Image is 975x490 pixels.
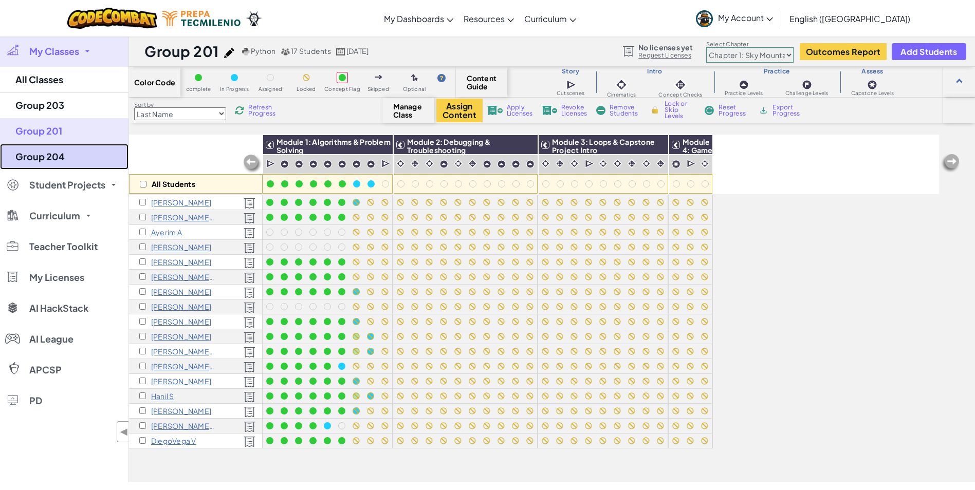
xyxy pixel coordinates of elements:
[366,160,375,168] img: IconPracticeLevel.svg
[706,40,794,48] label: Select Chapter
[244,421,255,432] img: Licensed
[280,160,289,168] img: IconPracticeLevel.svg
[151,243,211,251] p: Eduardo A
[120,424,128,439] span: ◀
[152,180,195,188] p: All Students
[244,317,255,328] img: Licensed
[687,159,696,169] img: IconCutscene.svg
[151,273,215,281] p: Aarón Navarrete C
[526,160,535,168] img: IconPracticeLevel.svg
[411,74,418,82] img: IconOptionalLevel.svg
[396,159,406,168] img: IconCinematic.svg
[555,159,565,168] img: IconInteractive.svg
[507,104,533,117] span: Apply Licenses
[244,213,255,224] img: Licensed
[151,437,196,445] p: DiegoVega V
[487,106,503,115] img: IconLicenseApply.svg
[323,160,332,168] img: IconPracticeLevel.svg
[407,137,490,155] span: Module 2: Debugging & Troubleshooting
[381,159,391,169] img: IconCutscene.svg
[151,347,215,355] p: Maria Jose M
[627,159,637,168] img: IconInteractive.svg
[638,51,693,60] a: Request Licenses
[596,67,713,76] h3: Intro
[244,347,255,358] img: Licensed
[561,104,587,117] span: Revoke Licenses
[220,86,249,92] span: In Progress
[439,160,448,168] img: IconPracticeLevel.svg
[410,159,420,168] img: IconInteractive.svg
[151,303,211,311] p: Ernesto D
[458,5,519,32] a: Resources
[309,160,318,168] img: IconPracticeLevel.svg
[800,43,887,60] button: Outcomes Report
[725,90,762,96] span: Practice Levels
[641,159,651,168] img: IconCinematic.svg
[29,211,80,220] span: Curriculum
[759,106,768,115] img: IconArchive.svg
[524,13,567,24] span: Curriculum
[151,228,182,236] p: Ayerim A
[151,288,211,296] p: Eduardo Cavazos Delgado C
[867,80,877,90] img: IconCapstoneLevel.svg
[497,160,506,168] img: IconPracticeLevel.svg
[244,272,255,284] img: Licensed
[151,392,174,400] p: Hanil S
[658,92,702,98] span: Concept Checks
[718,12,773,23] span: My Account
[244,228,255,239] img: Licensed
[151,422,215,430] p: Bryan_VD V
[244,287,255,298] img: Licensed
[691,2,778,34] a: My Account
[29,304,88,313] span: AI HackStack
[851,90,894,96] span: Capstone Levels
[552,137,655,155] span: Module 3: Loops & Capstone Project Intro
[545,67,596,76] h3: Story
[336,48,345,55] img: calendar.svg
[151,198,211,206] p: Gabriela a
[784,5,915,32] a: English ([GEOGRAPHIC_DATA])
[425,159,434,168] img: IconCinematic.svg
[244,302,255,313] img: Licensed
[281,48,290,55] img: MultipleUsers.png
[375,75,382,79] img: IconSkippedLevel.svg
[557,90,584,96] span: Cutscenes
[683,137,718,179] span: Module 4: Game Design & Capstone Project
[29,47,79,56] span: My Classes
[650,105,660,115] img: IconLock.svg
[585,159,595,169] img: IconCutscene.svg
[665,101,695,119] span: Lock or Skip Levels
[259,86,283,92] span: Assigned
[151,258,211,266] p: Xander Adrian A
[464,13,505,24] span: Resources
[656,159,666,168] img: IconInteractive.svg
[569,159,579,168] img: IconCinematic.svg
[151,213,215,221] p: marco antonio arriaga ramos a
[700,159,710,168] img: IconCinematic.svg
[541,159,550,168] img: IconCinematic.svg
[613,159,622,168] img: IconCinematic.svg
[29,242,98,251] span: Teacher Toolkit
[673,78,688,92] img: IconInteractive.svg
[224,48,234,58] img: iconPencil.svg
[246,11,262,26] img: Ozaria
[704,106,714,115] img: IconReset.svg
[244,376,255,388] img: Licensed
[266,159,276,169] img: IconCutscene.svg
[244,242,255,254] img: Licensed
[802,80,812,90] img: IconChallengeLevel.svg
[379,5,458,32] a: My Dashboards
[242,154,263,174] img: Arrow_Left_Inactive.png
[384,13,444,24] span: My Dashboards
[483,160,491,168] img: IconPracticeLevel.svg
[453,159,463,168] img: IconCinematic.svg
[566,79,577,90] img: IconCutscene.svg
[940,153,961,174] img: Arrow_Left_Inactive.png
[186,86,211,92] span: complete
[29,273,84,282] span: My Licenses
[244,391,255,403] img: Licensed
[739,80,749,90] img: IconPracticeLevel.svg
[234,105,246,117] img: IconReload.svg
[244,362,255,373] img: Licensed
